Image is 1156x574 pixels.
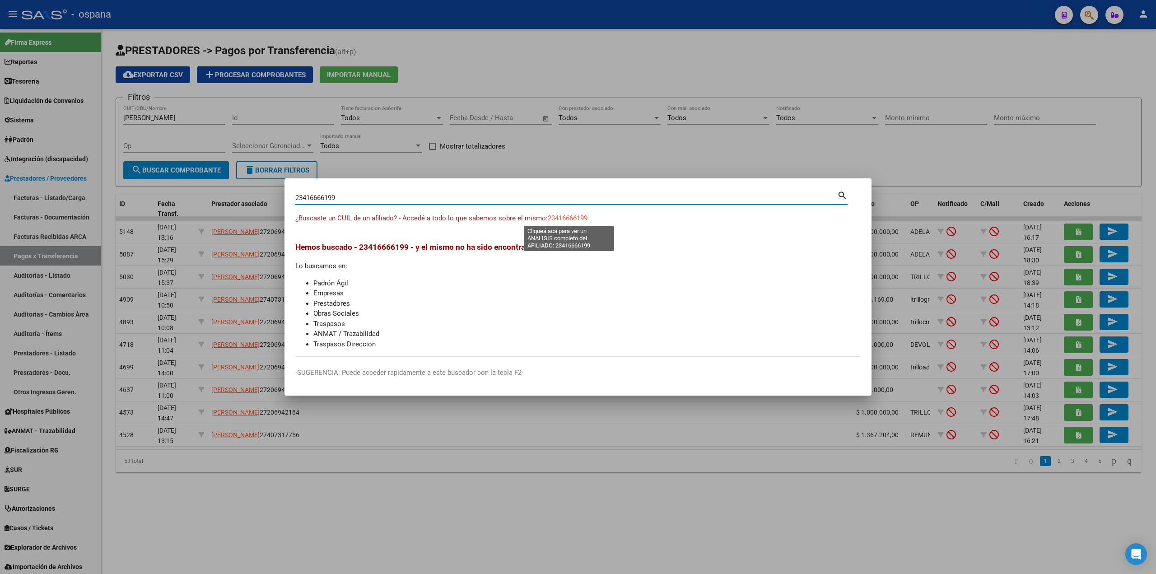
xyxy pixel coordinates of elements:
li: Obras Sociales [313,308,861,319]
li: Traspasos Direccion [313,339,861,350]
li: ANMAT / Trazabilidad [313,329,861,339]
li: Padrón Ágil [313,278,861,289]
li: Empresas [313,288,861,299]
li: Traspasos [313,319,861,329]
div: Open Intercom Messenger [1125,543,1147,565]
span: Hemos buscado - 23416666199 - y el mismo no ha sido encontrado [295,243,534,252]
p: -SUGERENCIA: Puede acceder rapidamente a este buscador con la tecla F2- [295,368,861,378]
mat-icon: search [837,189,848,200]
span: ¿Buscaste un CUIL de un afiliado? - Accedé a todo lo que sabemos sobre el mismo: [295,214,548,222]
div: Lo buscamos en: [295,241,861,349]
span: 23416666199 [548,214,587,222]
li: Prestadores [313,299,861,309]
